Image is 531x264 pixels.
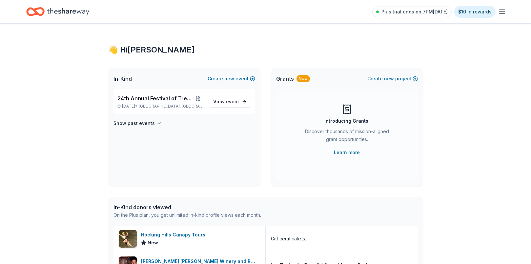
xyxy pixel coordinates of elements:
div: Hocking Hills Canopy Tours [141,231,208,239]
span: Grants [276,75,294,83]
span: event [226,99,239,104]
div: In-Kind donors viewed [113,203,261,211]
span: 24th Annual Festival of Trees Gala [117,94,193,102]
button: Createnewproject [367,75,418,83]
div: Discover thousands of mission-aligned grant opportunities. [302,128,392,146]
span: new [224,75,234,83]
p: [DATE] • [117,104,204,109]
button: Createnewevent [208,75,255,83]
span: Plus trial ends on 7PM[DATE] [381,8,448,16]
a: Learn more [334,149,360,156]
div: On the Plus plan, you get unlimited in-kind profile views each month. [113,211,261,219]
a: Plus trial ends on 7PM[DATE] [372,7,452,17]
div: 👋 Hi [PERSON_NAME] [108,45,423,55]
span: [GEOGRAPHIC_DATA], [GEOGRAPHIC_DATA] [139,104,203,109]
a: Home [26,4,89,19]
span: View [213,98,239,106]
span: New [148,239,158,247]
h4: Show past events [113,119,155,127]
div: Gift certificate(s) [271,235,307,243]
div: Introducing Grants! [324,117,370,125]
span: new [384,75,394,83]
div: New [296,75,310,82]
a: View event [209,96,251,108]
a: $10 in rewards [454,6,496,18]
button: Show past events [113,119,162,127]
img: Image for Hocking Hills Canopy Tours [119,230,137,248]
span: In-Kind [113,75,132,83]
